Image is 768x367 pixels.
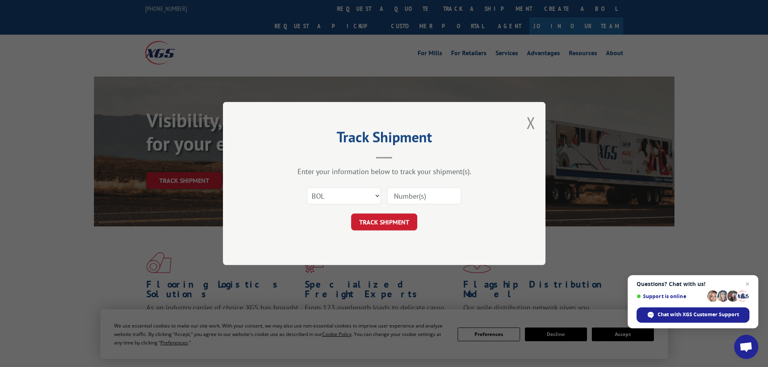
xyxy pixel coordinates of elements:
[637,307,749,323] span: Chat with XGS Customer Support
[658,311,739,318] span: Chat with XGS Customer Support
[351,214,417,230] button: TRACK SHIPMENT
[527,112,535,133] button: Close modal
[734,335,758,359] a: Open chat
[263,131,505,147] h2: Track Shipment
[637,293,704,299] span: Support is online
[263,167,505,176] div: Enter your information below to track your shipment(s).
[637,281,749,287] span: Questions? Chat with us!
[387,187,461,204] input: Number(s)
